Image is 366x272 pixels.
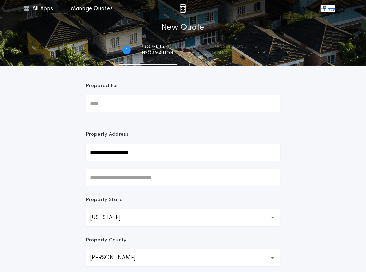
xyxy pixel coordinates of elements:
span: Transaction [210,44,244,50]
img: img [179,4,186,13]
p: Property State [86,197,123,204]
p: Property County [86,237,127,244]
h2: 2 [195,47,197,53]
p: [PERSON_NAME] [90,254,147,262]
span: Property [141,44,173,50]
input: Prepared For [86,95,280,112]
button: [US_STATE] [86,209,280,226]
span: details [210,50,244,56]
span: information [141,50,173,56]
p: Property Address [86,131,280,138]
p: Prepared For [86,82,118,89]
button: [PERSON_NAME] [86,249,280,266]
h2: 1 [126,47,127,53]
img: vs-icon [321,5,335,12]
h1: New Quote [161,22,205,33]
p: [US_STATE] [90,214,132,222]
